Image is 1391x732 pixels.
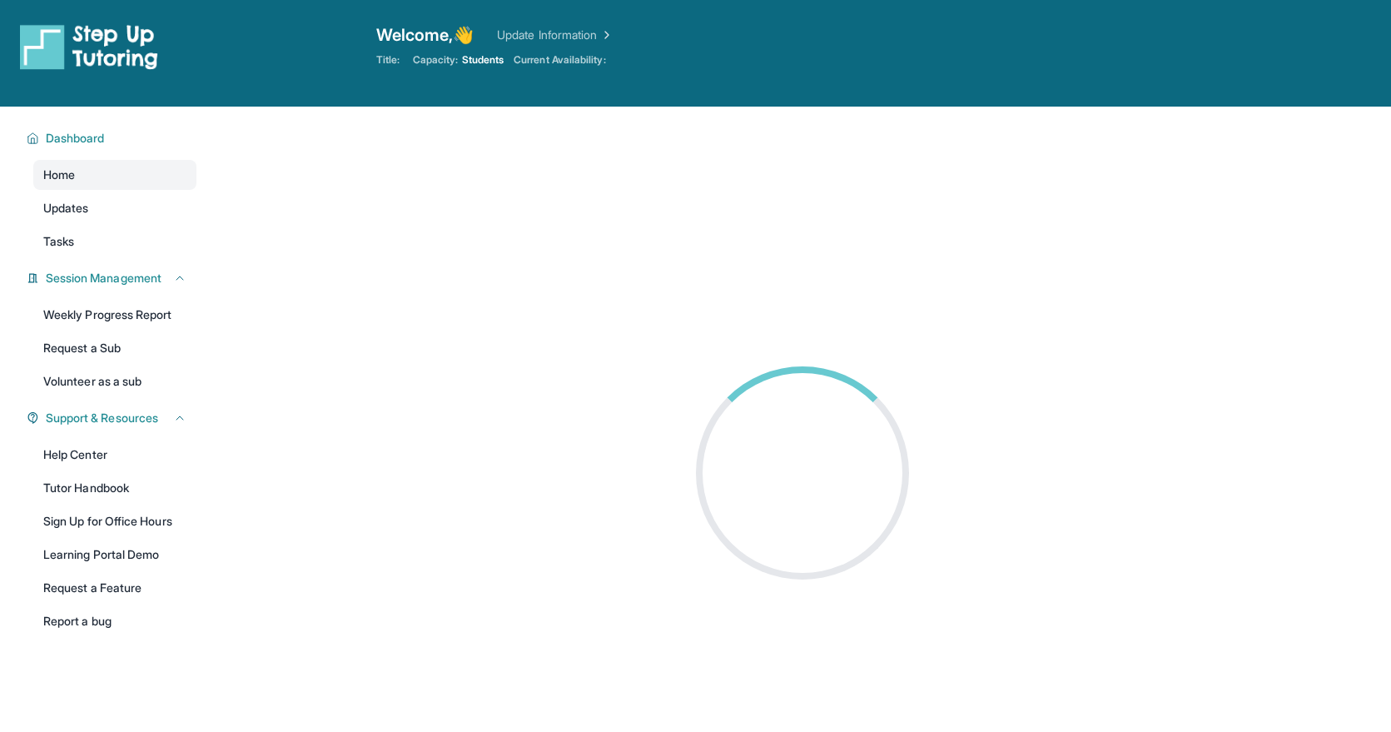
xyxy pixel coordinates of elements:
[20,23,158,70] img: logo
[33,160,196,190] a: Home
[43,200,89,217] span: Updates
[46,130,105,147] span: Dashboard
[33,606,196,636] a: Report a bug
[462,53,504,67] span: Students
[597,27,614,43] img: Chevron Right
[33,506,196,536] a: Sign Up for Office Hours
[33,366,196,396] a: Volunteer as a sub
[33,573,196,603] a: Request a Feature
[497,27,614,43] a: Update Information
[376,23,474,47] span: Welcome, 👋
[33,193,196,223] a: Updates
[33,540,196,570] a: Learning Portal Demo
[514,53,605,67] span: Current Availability:
[43,233,74,250] span: Tasks
[46,410,158,426] span: Support & Resources
[413,53,459,67] span: Capacity:
[33,440,196,470] a: Help Center
[33,333,196,363] a: Request a Sub
[39,130,186,147] button: Dashboard
[39,410,186,426] button: Support & Resources
[39,270,186,286] button: Session Management
[33,227,196,256] a: Tasks
[33,473,196,503] a: Tutor Handbook
[376,53,400,67] span: Title:
[43,167,75,183] span: Home
[33,300,196,330] a: Weekly Progress Report
[46,270,161,286] span: Session Management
